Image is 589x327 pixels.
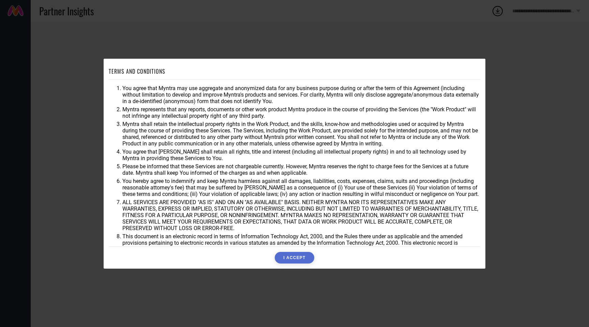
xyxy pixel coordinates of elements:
[122,199,480,231] li: ALL SERVICES ARE PROVIDED "AS IS" AND ON AN "AS AVAILABLE" BASIS. NEITHER MYNTRA NOR ITS REPRESEN...
[122,106,480,119] li: Myntra represents that any reports, documents or other work product Myntra produce in the course ...
[122,178,480,197] li: You hereby agree to indemnify and keep Myntra harmless against all damages, liabilities, costs, e...
[122,233,480,253] li: This document is an electronic record in terms of Information Technology Act, 2000, and the Rules...
[122,85,480,104] li: You agree that Myntra may use aggregate and anonymized data for any business purpose during or af...
[275,252,314,264] button: I ACCEPT
[122,163,480,176] li: Please be informed that these Services are not chargeable currently. However, Myntra reserves the...
[122,121,480,147] li: Myntra shall retain the intellectual property rights in the Work Product, and the skills, know-ho...
[109,67,165,75] h1: TERMS AND CONDITIONS
[122,148,480,161] li: You agree that [PERSON_NAME] shall retain all rights, title and interest (including all intellect...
